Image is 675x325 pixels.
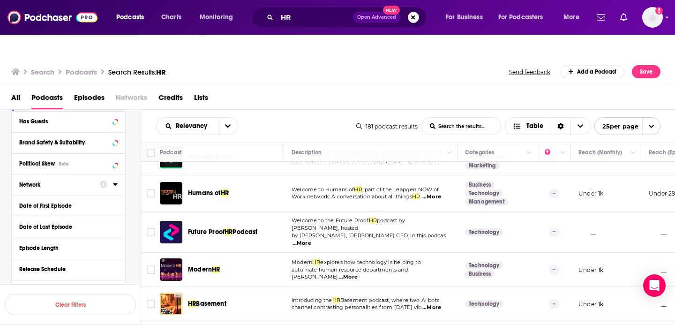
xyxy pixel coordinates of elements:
[66,68,97,76] h3: Podcasts
[188,299,226,309] a: HRBasement
[578,300,603,308] p: Under 1k
[505,117,591,135] h2: Choose View
[549,265,559,274] p: --
[161,11,181,24] span: Charts
[188,228,225,236] span: Future Proof
[292,297,332,303] span: Introducing the
[7,8,97,26] img: Podchaser - Follow, Share and Rate Podcasts
[643,274,666,297] div: Open Intercom Messenger
[188,265,220,274] a: ModernHR
[444,147,455,159] button: Column Actions
[260,7,436,28] div: Search podcasts, credits, & more...
[194,90,208,109] span: Lists
[465,228,503,236] a: Technology
[188,300,196,308] span: HR
[19,200,118,212] button: Date of First Episode
[563,11,579,24] span: More
[492,10,557,25] button: open menu
[594,117,660,135] button: open menu
[549,189,559,198] p: --
[188,189,221,197] span: Humans of
[108,68,165,76] div: Search Results:
[655,7,663,15] svg: Add a profile image
[578,266,603,274] p: Under 1k
[277,10,353,25] input: Search podcasts, credits, & more...
[19,266,112,272] div: Release Schedule
[292,304,421,310] span: channel contrasting personalities from [DATE] vib
[5,294,136,315] button: Clear Filters
[578,228,596,236] p: __
[578,147,622,158] div: Reach (Monthly)
[212,265,220,273] span: HR
[526,123,543,129] span: Table
[439,10,495,25] button: open menu
[196,300,226,308] span: Basement
[524,147,535,159] button: Column Actions
[292,217,369,224] span: Welcome to the Future Proof
[549,299,559,309] p: --
[465,300,503,308] a: Technology
[11,90,20,109] a: All
[616,9,631,25] a: Show notifications dropdown
[292,186,354,193] span: Welcome to Humans of
[595,119,638,134] span: 25 per page
[59,161,69,167] div: Beta
[356,123,418,130] div: 181 podcast results
[147,189,155,197] span: Toggle select row
[74,90,105,109] span: Episodes
[19,224,112,230] div: Date of Last Episode
[116,11,144,24] span: Podcasts
[19,181,94,188] div: Network
[362,186,439,193] span: , part of the Leapgen NOW of
[642,7,663,28] img: User Profile
[188,189,229,198] a: Humans ofHR
[649,266,667,274] p: __
[642,7,663,28] span: Logged in as Marketing09
[332,297,340,303] span: HR
[422,304,441,311] span: ...More
[160,221,182,243] img: Future Proof HR Podcast
[160,147,182,158] div: Podcast
[465,262,503,269] a: Technology
[193,10,245,25] button: open menu
[545,147,558,158] div: Power Score
[19,136,118,148] button: Brand Safety & Suitability
[160,258,182,281] img: Modern HR
[312,259,320,265] span: HR
[156,117,238,135] h2: Choose List sort
[292,147,322,158] div: Description
[158,90,183,109] a: Credits
[628,147,639,159] button: Column Actions
[221,189,229,197] span: HR
[465,162,500,169] a: Marketing
[292,217,405,231] span: podcast by [PERSON_NAME], hosted
[19,242,118,254] button: Episode Length
[465,270,495,278] a: Business
[188,227,258,237] a: Future ProofHRPodcast
[561,65,625,78] a: Add a Podcast
[200,11,233,24] span: Monitoring
[160,293,182,315] a: HR Basement
[19,158,118,169] button: Political SkewBeta
[19,203,112,209] div: Date of First Episode
[19,221,118,233] button: Date of Last Episode
[147,265,155,274] span: Toggle select row
[232,228,257,236] span: Podcast
[31,90,63,109] a: Podcasts
[157,123,218,129] button: open menu
[649,228,667,236] p: __
[632,65,660,78] button: Save
[160,182,182,204] img: Humans of HR
[369,217,377,224] span: HR
[156,68,165,76] span: HR
[19,245,112,251] div: Episode Length
[557,10,591,25] button: open menu
[465,189,503,197] a: Technology
[225,228,232,236] span: HR
[116,90,147,109] span: Networks
[498,11,543,24] span: For Podcasters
